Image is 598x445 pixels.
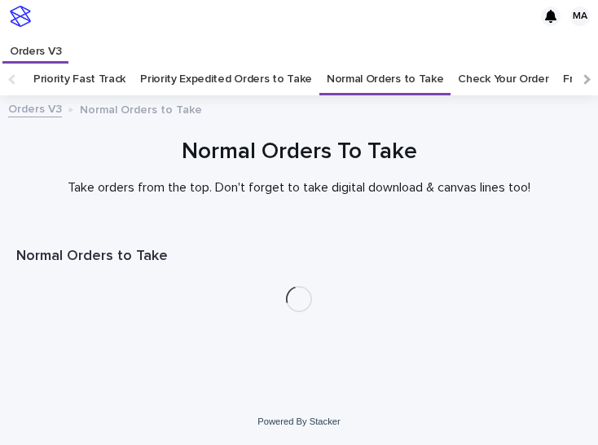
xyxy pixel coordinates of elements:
[10,6,31,27] img: stacker-logo-s-only.png
[458,63,548,95] a: Check Your Order
[16,137,582,167] h1: Normal Orders To Take
[16,247,582,267] h1: Normal Orders to Take
[16,180,582,196] p: Take orders from the top. Don't forget to take digital download & canvas lines too!
[140,63,312,95] a: Priority Expedited Orders to Take
[8,99,62,117] a: Orders V3
[33,63,125,95] a: Priority Fast Track
[10,33,61,59] p: Orders V3
[257,416,340,426] a: Powered By Stacker
[2,33,68,61] a: Orders V3
[80,99,202,117] p: Normal Orders to Take
[327,63,444,95] a: Normal Orders to Take
[570,7,590,26] div: MA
